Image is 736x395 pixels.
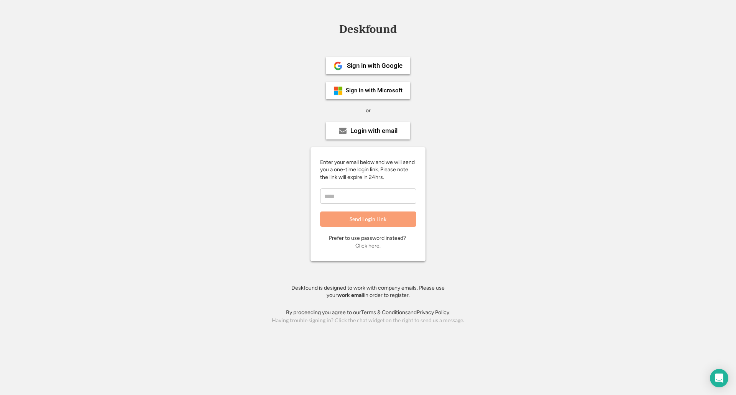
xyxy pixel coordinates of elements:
div: Sign in with Google [347,62,402,69]
img: ms-symbollockup_mssymbol_19.png [333,86,343,95]
a: Terms & Conditions [361,309,408,316]
div: or [366,107,371,115]
img: 1024px-Google__G__Logo.svg.png [333,61,343,70]
div: Prefer to use password instead? Click here. [329,234,407,249]
div: By proceeding you agree to our and [286,309,450,316]
div: Deskfound is designed to work with company emails. Please use your in order to register. [282,284,454,299]
button: Send Login Link [320,211,416,227]
div: Deskfound [335,23,401,35]
strong: work email [337,292,364,298]
div: Enter your email below and we will send you a one-time login link. Please note the link will expi... [320,159,416,181]
div: Sign in with Microsoft [346,88,402,93]
a: Privacy Policy. [417,309,450,316]
div: Login with email [350,128,398,134]
div: Open Intercom Messenger [710,369,728,387]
